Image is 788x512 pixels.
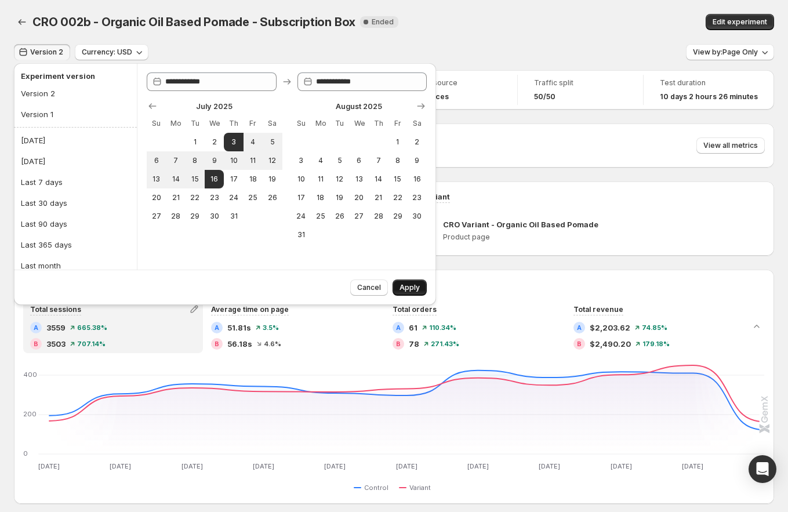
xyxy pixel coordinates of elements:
[14,14,30,30] button: Back
[263,170,282,188] button: Saturday July 19 2025
[244,133,263,151] button: Friday July 4 2025
[393,279,427,296] button: Apply
[263,114,282,133] th: Saturday
[335,119,344,128] span: Tu
[373,175,383,184] span: 14
[248,193,258,202] span: 25
[388,188,407,207] button: Friday August 22 2025
[248,137,258,147] span: 4
[409,338,419,350] span: 78
[21,197,67,209] div: Last 30 days
[209,212,219,221] span: 30
[354,119,364,128] span: We
[267,156,277,165] span: 12
[244,151,263,170] button: Friday July 11 2025
[17,84,129,103] button: Version 2
[412,137,422,147] span: 2
[292,151,311,170] button: Sunday August 3 2025
[248,175,258,184] span: 18
[706,14,774,30] button: Edit experiment
[372,17,394,27] span: Ended
[682,462,703,470] text: [DATE]
[227,338,252,350] span: 56.18s
[350,207,369,226] button: Wednesday August 27 2025
[373,156,383,165] span: 7
[244,114,263,133] th: Friday
[350,114,369,133] th: Wednesday
[186,114,205,133] th: Tuesday
[296,212,306,221] span: 24
[590,338,631,350] span: $2,490.20
[151,193,161,202] span: 20
[17,173,133,191] button: Last 7 days
[21,88,55,99] div: Version 2
[393,193,402,202] span: 22
[170,119,180,128] span: Mo
[577,340,582,347] h2: B
[181,462,203,470] text: [DATE]
[77,324,107,331] span: 665.38 %
[388,151,407,170] button: Friday August 8 2025
[749,455,776,483] div: Open Intercom Messenger
[23,410,37,418] text: 200
[190,137,200,147] span: 1
[17,105,129,124] button: Version 1
[166,207,185,226] button: Monday July 28 2025
[311,151,330,170] button: Monday August 4 2025
[408,207,427,226] button: Saturday August 30 2025
[264,340,281,347] span: 4.6 %
[330,114,349,133] th: Tuesday
[388,114,407,133] th: Friday
[224,207,243,226] button: Thursday July 31 2025
[408,170,427,188] button: Saturday August 16 2025
[151,212,161,221] span: 27
[186,151,205,170] button: Tuesday July 8 2025
[224,133,243,151] button: Start of range Thursday July 3 2025
[335,193,344,202] span: 19
[315,156,325,165] span: 4
[147,188,166,207] button: Sunday July 20 2025
[30,48,63,57] span: Version 2
[443,233,765,242] p: Product page
[408,133,427,151] button: Saturday August 2 2025
[354,481,393,495] button: Control
[224,151,243,170] button: Thursday July 10 2025
[335,156,344,165] span: 5
[539,462,560,470] text: [DATE]
[227,322,251,333] span: 51.81s
[17,235,133,254] button: Last 365 days
[190,193,200,202] span: 22
[205,170,224,188] button: End of range Wednesday July 16 2025
[14,44,70,60] button: Version 2
[228,212,238,221] span: 31
[205,188,224,207] button: Wednesday July 23 2025
[642,340,670,347] span: 179.18 %
[23,449,28,457] text: 0
[209,193,219,202] span: 23
[248,156,258,165] span: 11
[147,151,166,170] button: Sunday July 6 2025
[46,322,66,333] span: 3559
[292,207,311,226] button: Sunday August 24 2025
[186,133,205,151] button: Tuesday July 1 2025
[296,230,306,239] span: 31
[335,212,344,221] span: 26
[573,305,623,314] span: Total revenue
[17,131,133,150] button: [DATE]
[186,207,205,226] button: Tuesday July 29 2025
[228,137,238,147] span: 3
[75,44,148,60] button: Currency: USD
[21,108,53,120] div: Version 1
[296,119,306,128] span: Su
[209,156,219,165] span: 9
[228,156,238,165] span: 10
[409,483,431,492] span: Variant
[190,119,200,128] span: Tu
[696,137,765,154] button: View all metrics
[151,156,161,165] span: 6
[228,119,238,128] span: Th
[412,193,422,202] span: 23
[34,340,38,347] h2: B
[534,78,627,88] span: Traffic split
[330,188,349,207] button: Tuesday August 19 2025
